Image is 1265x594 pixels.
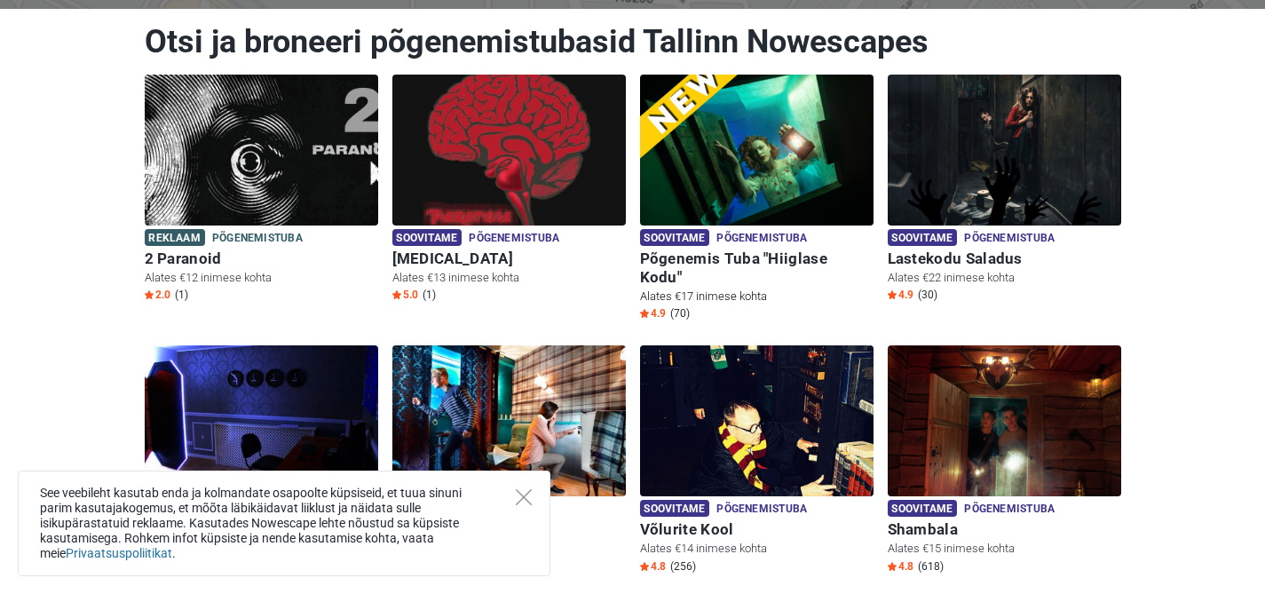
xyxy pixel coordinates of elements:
[888,520,1121,539] h6: Shambala
[516,489,532,505] button: Close
[66,546,172,560] a: Privaatsuspoliitikat
[670,559,696,574] span: (256)
[888,290,897,299] img: Star
[888,500,958,517] span: Soovitame
[423,288,436,302] span: (1)
[145,345,378,577] a: Põgenemine Pangast Põgenemistuba Põgenemine Pangast Alates €14 inimese kohta Star4.8 (420)
[918,559,944,574] span: (618)
[392,249,626,268] h6: [MEDICAL_DATA]
[640,75,874,226] img: Põgenemis Tuba "Hiiglase Kodu"
[145,229,205,246] span: Reklaam
[918,288,937,302] span: (30)
[640,541,874,557] p: Alates €14 inimese kohta
[888,75,1121,226] img: Lastekodu Saladus
[888,345,1121,577] a: Shambala Soovitame Põgenemistuba Shambala Alates €15 inimese kohta Star4.8 (618)
[716,500,807,519] span: Põgenemistuba
[392,345,626,577] a: Sherlock Holmes Põgenemistuba [PERSON_NAME] Alates €8 inimese kohta Star4.8 (83)
[888,75,1121,306] a: Lastekodu Saladus Soovitame Põgenemistuba Lastekodu Saladus Alates €22 inimese kohta Star4.9 (30)
[392,288,418,302] span: 5.0
[640,229,710,246] span: Soovitame
[145,345,378,496] img: Põgenemine Pangast
[888,559,913,574] span: 4.8
[670,306,690,321] span: (70)
[964,500,1055,519] span: Põgenemistuba
[888,562,897,571] img: Star
[145,75,378,226] img: 2 Paranoid
[392,229,463,246] span: Soovitame
[640,249,874,287] h6: Põgenemis Tuba "Hiiglase Kodu"
[18,471,550,576] div: See veebileht kasutab enda ja kolmandate osapoolte küpsiseid, et tuua sinuni parim kasutajakogemu...
[716,229,807,249] span: Põgenemistuba
[145,270,378,286] p: Alates €12 inimese kohta
[640,345,874,577] a: Võlurite Kool Soovitame Põgenemistuba Võlurite Kool Alates €14 inimese kohta Star4.8 (256)
[469,229,559,249] span: Põgenemistuba
[640,520,874,539] h6: Võlurite Kool
[640,500,710,517] span: Soovitame
[640,559,666,574] span: 4.8
[145,75,378,306] a: 2 Paranoid Reklaam Põgenemistuba 2 Paranoid Alates €12 inimese kohta Star2.0 (1)
[640,75,874,325] a: Põgenemis Tuba "Hiiglase Kodu" Soovitame Põgenemistuba Põgenemis Tuba "Hiiglase Kodu" Alates €17 ...
[888,541,1121,557] p: Alates €15 inimese kohta
[392,290,401,299] img: Star
[640,309,649,318] img: Star
[888,249,1121,268] h6: Lastekodu Saladus
[145,249,378,268] h6: 2 Paranoid
[888,288,913,302] span: 4.9
[640,306,666,321] span: 4.9
[640,562,649,571] img: Star
[392,345,626,496] img: Sherlock Holmes
[145,22,1121,61] h1: Otsi ja broneeri põgenemistubasid Tallinn Nowescapes
[640,289,874,305] p: Alates €17 inimese kohta
[888,229,958,246] span: Soovitame
[392,75,626,226] img: Paranoia
[392,270,626,286] p: Alates €13 inimese kohta
[145,290,154,299] img: Star
[175,288,188,302] span: (1)
[640,345,874,496] img: Võlurite Kool
[145,288,170,302] span: 2.0
[888,270,1121,286] p: Alates €22 inimese kohta
[964,229,1055,249] span: Põgenemistuba
[212,229,303,249] span: Põgenemistuba
[888,345,1121,496] img: Shambala
[392,75,626,306] a: Paranoia Soovitame Põgenemistuba [MEDICAL_DATA] Alates €13 inimese kohta Star5.0 (1)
